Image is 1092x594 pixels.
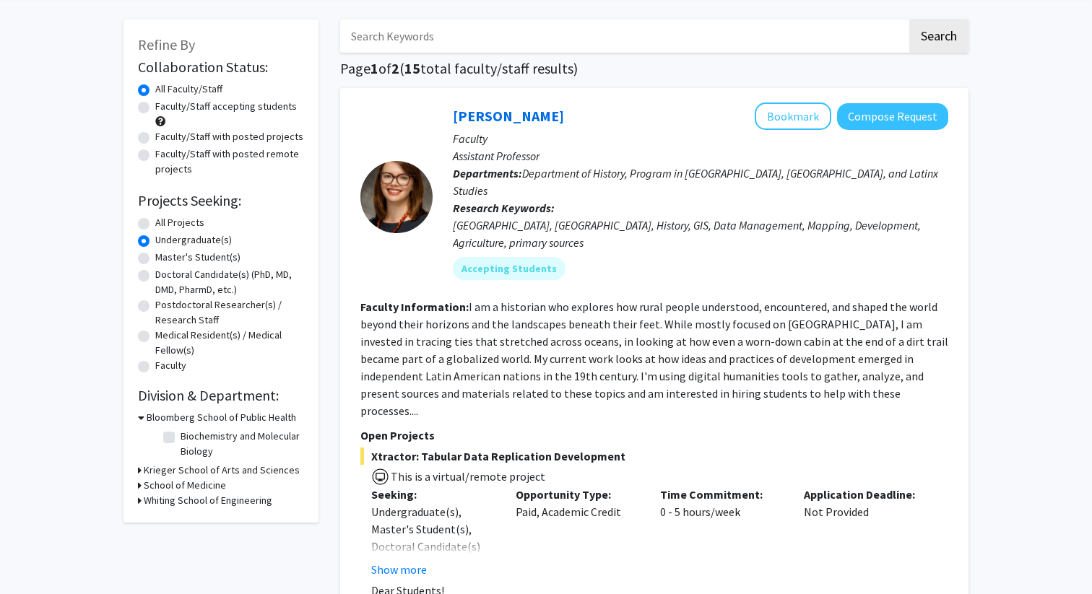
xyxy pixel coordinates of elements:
[360,427,948,444] p: Open Projects
[155,250,240,265] label: Master's Student(s)
[155,147,304,177] label: Faculty/Staff with posted remote projects
[371,486,494,503] p: Seeking:
[11,529,61,583] iframe: Chat
[804,486,927,503] p: Application Deadline:
[147,410,296,425] h3: Bloomberg School of Public Health
[389,469,545,484] span: This is a virtual/remote project
[138,35,195,53] span: Refine By
[370,59,378,77] span: 1
[155,99,297,114] label: Faculty/Staff accepting students
[155,358,186,373] label: Faculty
[138,387,304,404] h2: Division & Department:
[181,429,300,459] label: Biochemistry and Molecular Biology
[371,503,494,590] div: Undergraduate(s), Master's Student(s), Doctoral Candidate(s) (PhD, MD, DMD, PharmD, etc.)
[360,300,469,314] b: Faculty Information:
[453,217,948,251] div: [GEOGRAPHIC_DATA], [GEOGRAPHIC_DATA], History, GIS, Data Management, Mapping, Development, Agricu...
[155,297,304,328] label: Postdoctoral Researcher(s) / Research Staff
[453,107,564,125] a: [PERSON_NAME]
[155,328,304,358] label: Medical Resident(s) / Medical Fellow(s)
[453,201,555,215] b: Research Keywords:
[505,486,649,578] div: Paid, Academic Credit
[660,486,783,503] p: Time Commitment:
[144,493,272,508] h3: Whiting School of Engineering
[138,58,304,76] h2: Collaboration Status:
[837,103,948,130] button: Compose Request to Casey Lurtz
[649,486,794,578] div: 0 - 5 hours/week
[144,478,226,493] h3: School of Medicine
[453,166,522,180] b: Departments:
[909,19,968,53] button: Search
[340,60,968,77] h1: Page of ( total faculty/staff results)
[144,463,300,478] h3: Krieger School of Arts and Sciences
[155,215,204,230] label: All Projects
[155,129,303,144] label: Faculty/Staff with posted projects
[453,147,948,165] p: Assistant Professor
[453,257,565,280] mat-chip: Accepting Students
[155,267,304,297] label: Doctoral Candidate(s) (PhD, MD, DMD, PharmD, etc.)
[453,130,948,147] p: Faculty
[360,447,948,465] span: Xtractor: Tabular Data Replication Development
[755,102,831,130] button: Add Casey Lurtz to Bookmarks
[793,486,937,578] div: Not Provided
[360,300,948,418] fg-read-more: I am a historian who explores how rural people understood, encountered, and shaped the world beyo...
[155,82,222,97] label: All Faculty/Staff
[516,486,638,503] p: Opportunity Type:
[453,166,938,198] span: Department of History, Program in [GEOGRAPHIC_DATA], [GEOGRAPHIC_DATA], and Latinx Studies
[391,59,399,77] span: 2
[155,232,232,248] label: Undergraduate(s)
[340,19,907,53] input: Search Keywords
[138,192,304,209] h2: Projects Seeking:
[404,59,420,77] span: 15
[371,561,427,578] button: Show more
